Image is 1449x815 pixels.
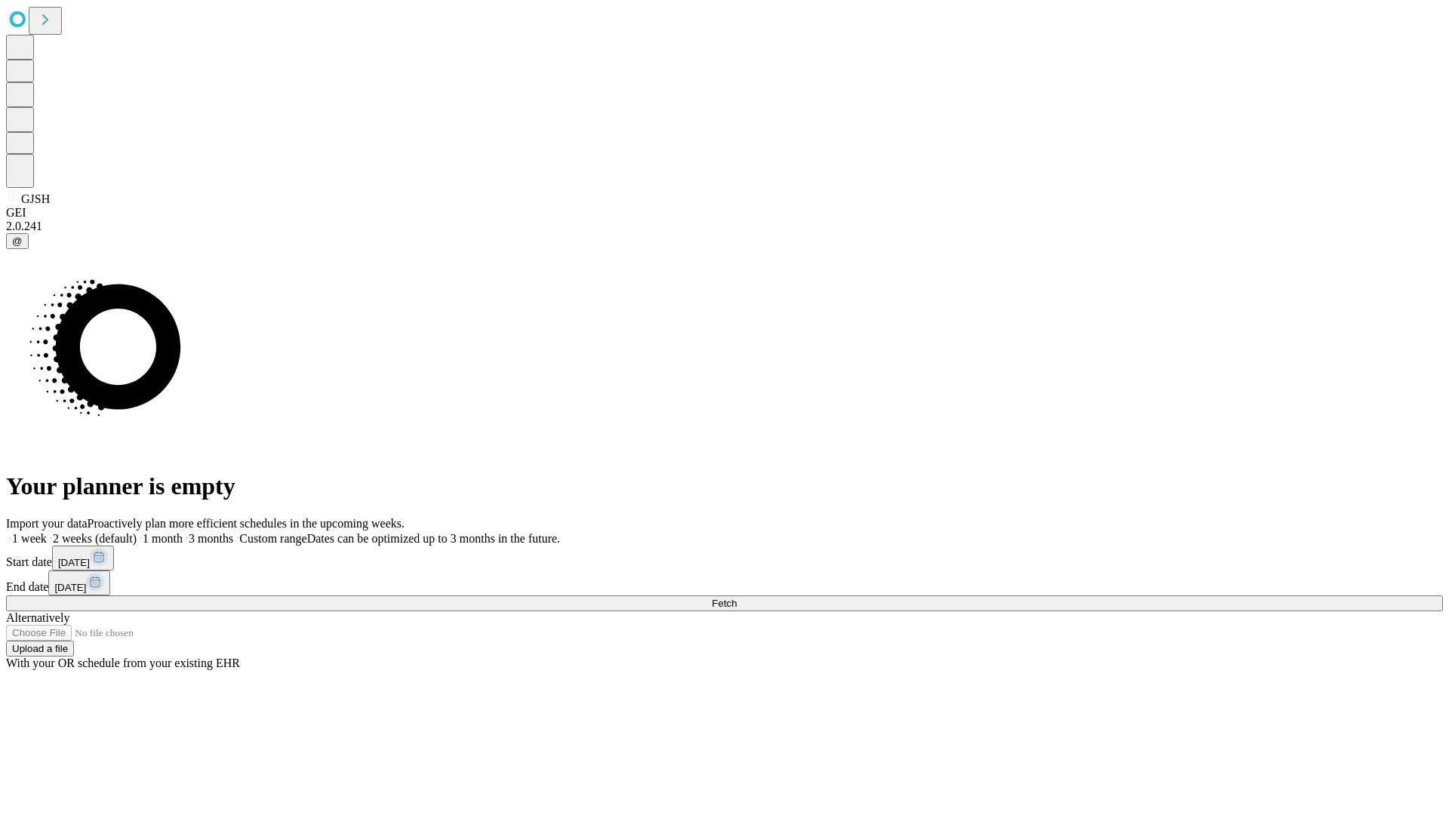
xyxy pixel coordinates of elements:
span: 3 months [189,532,233,545]
span: [DATE] [54,582,86,593]
span: 1 month [143,532,183,545]
div: 2.0.241 [6,220,1443,233]
div: End date [6,570,1443,595]
span: Dates can be optimized up to 3 months in the future. [307,532,560,545]
span: GJSH [21,192,50,205]
span: 1 week [12,532,47,545]
span: With your OR schedule from your existing EHR [6,657,240,669]
span: Custom range [239,532,306,545]
span: @ [12,235,23,247]
div: GEI [6,206,1443,220]
button: Fetch [6,595,1443,611]
span: Proactively plan more efficient schedules in the upcoming weeks. [88,517,405,530]
button: @ [6,233,29,249]
button: Upload a file [6,641,74,657]
span: Fetch [712,598,737,609]
span: [DATE] [58,557,90,568]
span: Import your data [6,517,88,530]
span: 2 weeks (default) [53,532,137,545]
button: [DATE] [52,546,114,570]
h1: Your planner is empty [6,472,1443,500]
span: Alternatively [6,611,69,624]
button: [DATE] [48,570,110,595]
div: Start date [6,546,1443,570]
